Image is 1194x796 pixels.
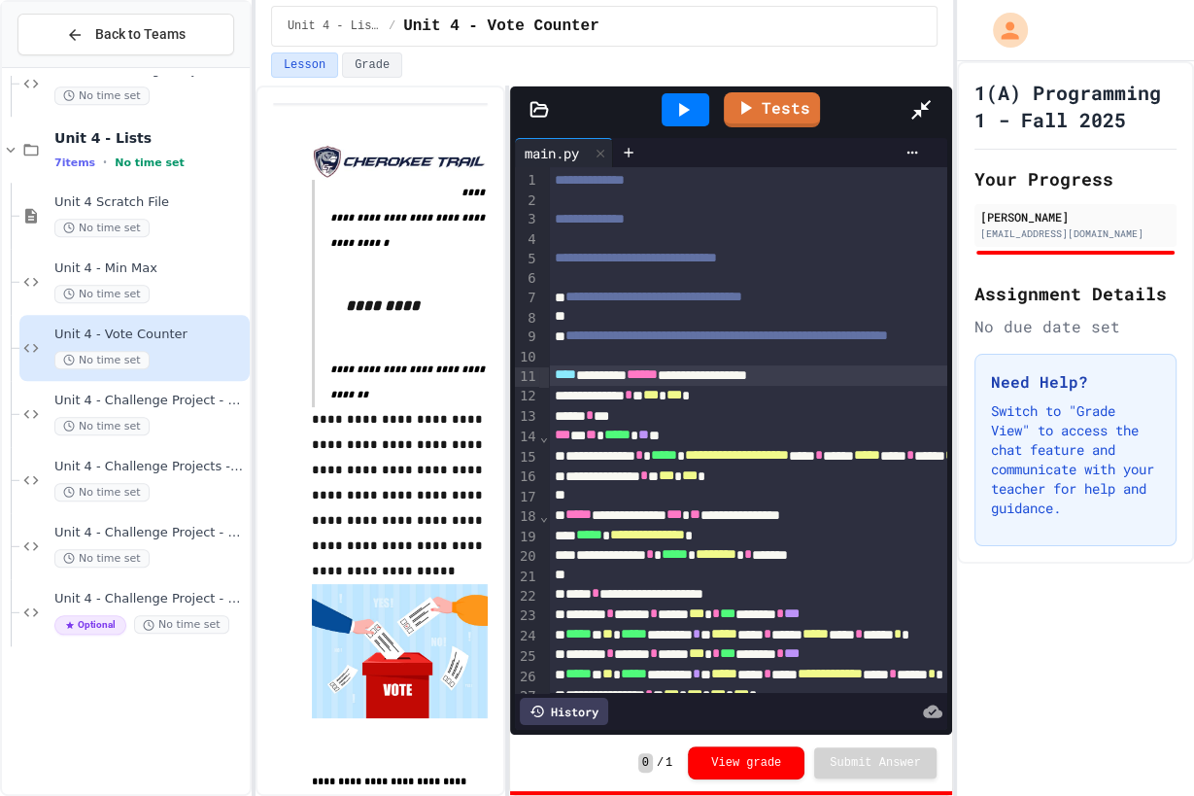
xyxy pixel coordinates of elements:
span: Unit 4 - Vote Counter [403,15,599,38]
button: Back to Teams [17,14,234,55]
span: Fold line [539,508,549,524]
div: 19 [515,528,539,548]
span: No time set [54,285,150,303]
div: 14 [515,428,539,448]
span: Unit 4 - Vote Counter [54,327,246,343]
div: 25 [515,647,539,668]
div: 16 [515,467,539,488]
div: History [520,698,608,725]
div: 2 [515,191,539,211]
div: 13 [515,407,539,428]
span: 0 [638,753,653,773]
h1: 1(A) Programming 1 - Fall 2025 [974,79,1177,133]
div: 18 [515,507,539,528]
h3: Need Help? [991,370,1160,394]
span: No time set [54,483,150,502]
span: Back to Teams [95,24,186,45]
span: No time set [115,156,185,169]
div: 10 [515,348,539,367]
span: Unit 4 - Min Max [54,260,246,277]
div: 12 [515,387,539,407]
span: Unit 4 - Lists [54,129,246,147]
div: [PERSON_NAME] [980,208,1171,225]
a: Tests [724,92,820,127]
div: main.py [515,138,613,167]
div: main.py [515,143,589,163]
div: 11 [515,367,539,388]
span: No time set [54,417,150,435]
div: 21 [515,568,539,587]
span: No time set [134,615,229,634]
span: Unit 4 - Challenge Project - Grade Calculator [54,591,246,607]
div: 6 [515,269,539,289]
button: Lesson [271,52,338,78]
span: • [103,155,107,170]
span: Unit 4 - Challenge Project - Python Word Counter [54,525,246,541]
span: No time set [54,87,150,105]
div: 20 [515,547,539,568]
span: Fold line [539,429,549,444]
p: Switch to "Grade View" to access the chat feature and communicate with your teacher for help and ... [991,401,1160,518]
div: 23 [515,606,539,627]
div: 3 [515,210,539,230]
h2: Your Progress [974,165,1177,192]
div: 8 [515,309,539,329]
div: No due date set [974,315,1177,338]
span: Unit 4 Scratch File [54,194,246,211]
span: 1 [665,755,672,771]
span: No time set [54,549,150,568]
span: / [657,755,664,771]
button: View grade [688,746,804,779]
span: Submit Answer [830,755,921,771]
div: [EMAIL_ADDRESS][DOMAIN_NAME] [980,226,1171,241]
div: 9 [515,328,539,348]
span: Unit 4 - Lists [288,18,381,34]
div: My Account [972,8,1033,52]
div: 7 [515,289,539,309]
button: Grade [342,52,402,78]
span: No time set [54,219,150,237]
div: 4 [515,230,539,250]
span: 7 items [54,156,95,169]
button: Submit Answer [814,747,937,779]
h2: Assignment Details [974,280,1177,307]
div: 15 [515,448,539,468]
div: 26 [515,668,539,688]
div: 17 [515,488,539,507]
span: Unit 4 - Challenge Project - Gimkit random name generator [54,393,246,409]
span: / [389,18,395,34]
div: 27 [515,687,539,708]
div: 24 [515,627,539,647]
span: Optional [54,615,126,635]
div: 22 [515,587,539,607]
div: 1 [515,171,539,191]
div: 5 [515,250,539,270]
span: Unit 4 - Challenge Projects - Quizlet - Even groups [54,459,246,475]
span: No time set [54,351,150,369]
